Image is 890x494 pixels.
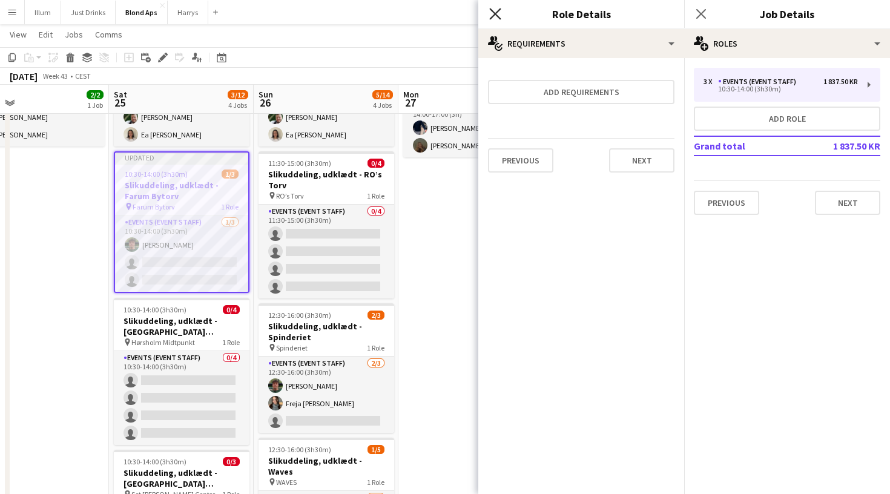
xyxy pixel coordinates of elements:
[90,27,127,42] a: Comms
[116,1,168,24] button: Blond Aps
[259,151,394,298] app-job-card: 11:30-15:00 (3h30m)0/4Slikuddeling, udklædt - RO’s Torv RO’s Torv1 RoleEvents (Event Staff)0/411:...
[367,343,384,352] span: 1 Role
[60,27,88,42] a: Jobs
[222,170,239,179] span: 1/3
[815,191,880,215] button: Next
[10,29,27,40] span: View
[823,77,858,86] div: 1 837.50 KR
[112,96,127,110] span: 25
[276,343,308,352] span: Spinderiet
[114,151,249,293] app-job-card: Updated10:30-14:00 (3h30m)1/3Slikuddeling, udklædt - Farum Bytorv Farum Bytorv1 RoleEvents (Event...
[5,27,31,42] a: View
[259,89,273,100] span: Sun
[114,467,249,489] h3: Slikuddeling, udklædt - [GEOGRAPHIC_DATA][PERSON_NAME] ([GEOGRAPHIC_DATA])
[124,457,186,466] span: 10:30-14:00 (3h30m)
[403,99,539,157] app-card-role: Events (Event Staff)2/214:00-17:00 (3h)[PERSON_NAME][PERSON_NAME]
[401,96,419,110] span: 27
[718,77,801,86] div: Events (Event Staff)
[368,311,384,320] span: 2/3
[39,29,53,40] span: Edit
[259,169,394,191] h3: Slikuddeling, udklædt - RO’s Torv
[10,70,38,82] div: [DATE]
[34,27,58,42] a: Edit
[228,90,248,99] span: 3/12
[114,89,127,100] span: Sat
[259,303,394,433] app-job-card: 12:30-16:00 (3h30m)2/3Slikuddeling, udklædt - Spinderiet Spinderiet1 RoleEvents (Event Staff)2/31...
[367,478,384,487] span: 1 Role
[114,315,249,337] h3: Slikuddeling, udklædt - [GEOGRAPHIC_DATA] Midtpunkt
[367,191,384,200] span: 1 Role
[694,107,880,131] button: Add role
[40,71,70,81] span: Week 43
[403,89,419,100] span: Mon
[223,457,240,466] span: 0/3
[704,86,858,92] div: 10:30-14:00 (3h30m)
[268,311,331,320] span: 12:30-16:00 (3h30m)
[87,90,104,99] span: 2/2
[124,305,186,314] span: 10:30-14:00 (3h30m)
[704,77,718,86] div: 3 x
[478,6,684,22] h3: Role Details
[115,180,248,202] h3: Slikuddeling, udklædt - Farum Bytorv
[372,90,393,99] span: 5/14
[223,305,240,314] span: 0/4
[221,202,239,211] span: 1 Role
[25,1,61,24] button: Illum
[368,159,384,168] span: 0/4
[222,338,240,347] span: 1 Role
[804,136,880,156] td: 1 837.50 KR
[125,170,188,179] span: 10:30-14:00 (3h30m)
[65,29,83,40] span: Jobs
[368,445,384,454] span: 1/5
[488,80,674,104] button: Add requirements
[259,88,394,147] app-card-role: Events (Event Staff)2/210:00-17:00 (7h)[PERSON_NAME]Ea [PERSON_NAME]
[268,159,331,168] span: 11:30-15:00 (3h30m)
[488,148,553,173] button: Previous
[114,298,249,445] app-job-card: 10:30-14:00 (3h30m)0/4Slikuddeling, udklædt - [GEOGRAPHIC_DATA] Midtpunkt Hørsholm Midtpunkt1 Rol...
[259,321,394,343] h3: Slikuddeling, udklædt - Spinderiet
[114,351,249,445] app-card-role: Events (Event Staff)0/410:30-14:00 (3h30m)
[268,445,331,454] span: 12:30-16:00 (3h30m)
[168,1,208,24] button: Harrys
[133,202,175,211] span: Farum Bytorv
[95,29,122,40] span: Comms
[276,191,304,200] span: RO’s Torv
[115,153,248,162] div: Updated
[478,29,684,58] div: Requirements
[259,205,394,298] app-card-role: Events (Event Staff)0/411:30-15:00 (3h30m)
[131,338,195,347] span: Hørsholm Midtpunkt
[115,216,248,292] app-card-role: Events (Event Staff)1/310:30-14:00 (3h30m)[PERSON_NAME]
[257,96,273,110] span: 26
[684,6,890,22] h3: Job Details
[609,148,674,173] button: Next
[228,100,248,110] div: 4 Jobs
[61,1,116,24] button: Just Drinks
[87,100,103,110] div: 1 Job
[694,136,804,156] td: Grand total
[75,71,91,81] div: CEST
[259,455,394,477] h3: Slikuddeling, udklædt - Waves
[684,29,890,58] div: Roles
[276,478,297,487] span: WAVES
[694,191,759,215] button: Previous
[114,88,249,147] app-card-role: Events (Event Staff)2/210:00-18:00 (8h)[PERSON_NAME]Ea [PERSON_NAME]
[373,100,392,110] div: 4 Jobs
[259,357,394,433] app-card-role: Events (Event Staff)2/312:30-16:00 (3h30m)[PERSON_NAME]Freja [PERSON_NAME]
